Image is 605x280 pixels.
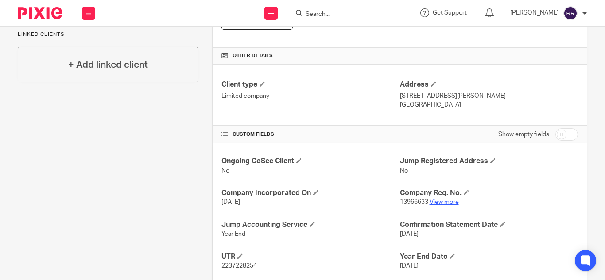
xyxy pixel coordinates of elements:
[430,199,459,205] a: View more
[221,188,399,198] h4: Company Incorporated On
[563,6,578,20] img: svg%3E
[400,263,419,269] span: [DATE]
[400,157,578,166] h4: Jump Registered Address
[221,231,245,237] span: Year End
[18,7,62,19] img: Pixie
[18,31,198,38] p: Linked clients
[221,131,399,138] h4: CUSTOM FIELDS
[221,157,399,166] h4: Ongoing CoSec Client
[498,130,549,139] label: Show empty fields
[221,199,240,205] span: [DATE]
[221,263,257,269] span: 2237228254
[68,58,148,72] h4: + Add linked client
[221,168,229,174] span: No
[305,11,384,19] input: Search
[221,80,399,89] h4: Client type
[400,80,578,89] h4: Address
[400,188,578,198] h4: Company Reg. No.
[400,168,408,174] span: No
[221,252,399,261] h4: UTR
[400,199,428,205] span: 13966633
[221,92,399,100] p: Limited company
[221,220,399,230] h4: Jump Accounting Service
[510,8,559,17] p: [PERSON_NAME]
[400,100,578,109] p: [GEOGRAPHIC_DATA]
[233,52,273,59] span: Other details
[400,92,578,100] p: [STREET_ADDRESS][PERSON_NAME]
[400,220,578,230] h4: Confirmation Statement Date
[400,252,578,261] h4: Year End Date
[400,231,419,237] span: [DATE]
[433,10,467,16] span: Get Support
